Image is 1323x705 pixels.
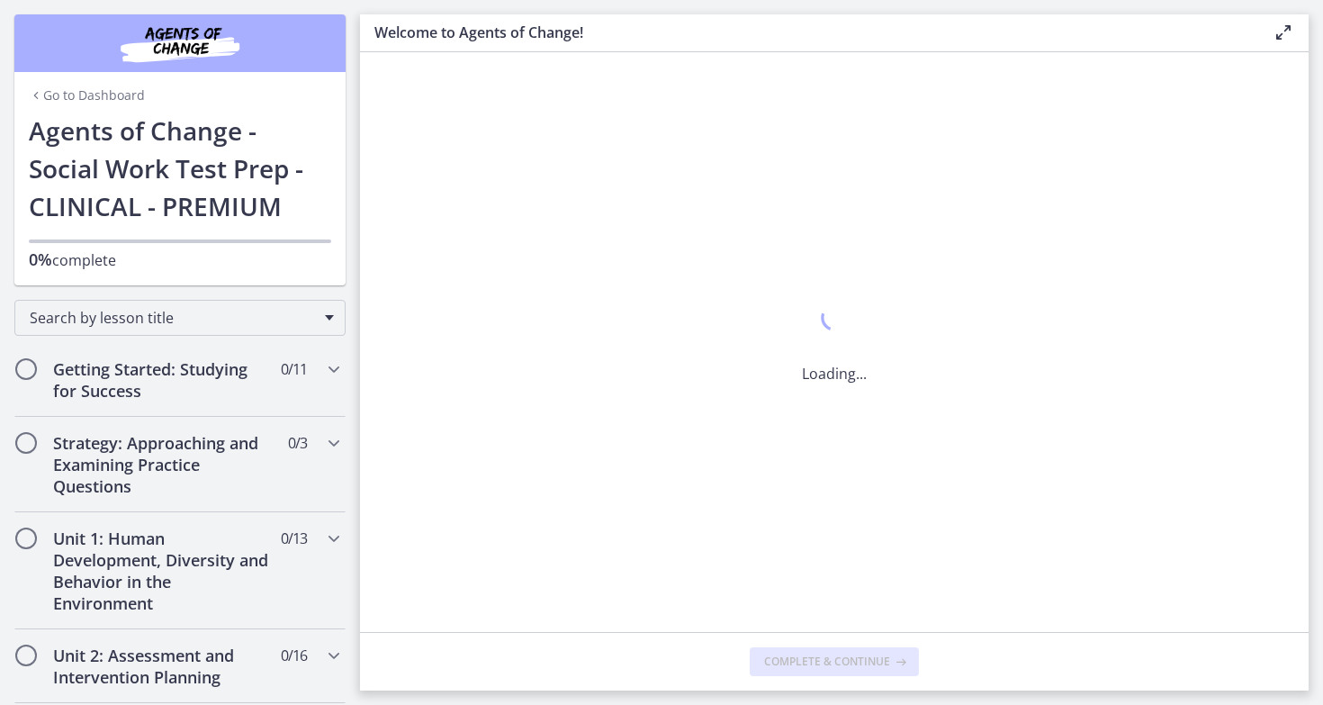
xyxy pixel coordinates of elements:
h3: Welcome to Agents of Change! [374,22,1244,43]
span: 0 / 3 [288,432,307,454]
h2: Unit 1: Human Development, Diversity and Behavior in the Environment [53,528,273,614]
span: Complete & continue [764,655,890,669]
span: 0% [29,249,52,270]
h2: Getting Started: Studying for Success [53,358,273,402]
span: 0 / 16 [281,645,307,666]
h2: Unit 2: Assessment and Intervention Planning [53,645,273,688]
div: Search by lesson title [14,300,346,336]
img: Agents of Change [72,22,288,65]
h2: Strategy: Approaching and Examining Practice Questions [53,432,273,497]
div: 1 [802,300,867,341]
a: Go to Dashboard [29,86,145,104]
p: complete [29,249,331,271]
h1: Agents of Change - Social Work Test Prep - CLINICAL - PREMIUM [29,112,331,225]
p: Loading... [802,363,867,384]
span: Search by lesson title [30,308,316,328]
button: Complete & continue [750,647,919,676]
span: 0 / 13 [281,528,307,549]
span: 0 / 11 [281,358,307,380]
